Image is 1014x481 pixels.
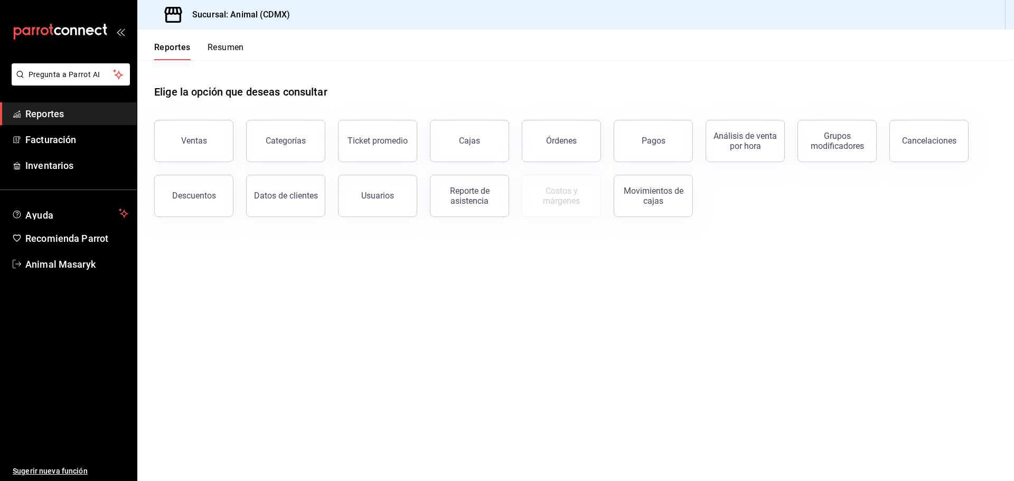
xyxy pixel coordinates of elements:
[154,42,244,60] div: navigation tabs
[621,186,686,206] div: Movimientos de cajas
[25,158,128,173] span: Inventarios
[266,136,306,146] div: Categorías
[712,131,778,151] div: Análisis de venta por hora
[361,191,394,201] div: Usuarios
[706,120,785,162] button: Análisis de venta por hora
[614,175,693,217] button: Movimientos de cajas
[25,207,115,220] span: Ayuda
[430,120,509,162] button: Cajas
[184,8,290,21] h3: Sucursal: Animal (CDMX)
[116,27,125,36] button: open_drawer_menu
[642,136,665,146] div: Pagos
[25,107,128,121] span: Reportes
[338,175,417,217] button: Usuarios
[348,136,408,146] div: Ticket promedio
[430,175,509,217] button: Reporte de asistencia
[246,175,325,217] button: Datos de clientes
[614,120,693,162] button: Pagos
[208,42,244,60] button: Resumen
[154,84,327,100] h1: Elige la opción que deseas consultar
[29,69,114,80] span: Pregunta a Parrot AI
[522,120,601,162] button: Órdenes
[25,257,128,271] span: Animal Masaryk
[25,133,128,147] span: Facturación
[889,120,969,162] button: Cancelaciones
[437,186,502,206] div: Reporte de asistencia
[338,120,417,162] button: Ticket promedio
[154,175,233,217] button: Descuentos
[154,42,191,60] button: Reportes
[25,231,128,246] span: Recomienda Parrot
[12,63,130,86] button: Pregunta a Parrot AI
[154,120,233,162] button: Ventas
[546,136,577,146] div: Órdenes
[804,131,870,151] div: Grupos modificadores
[172,191,216,201] div: Descuentos
[902,136,956,146] div: Cancelaciones
[13,466,128,477] span: Sugerir nueva función
[529,186,594,206] div: Costos y márgenes
[7,77,130,88] a: Pregunta a Parrot AI
[522,175,601,217] button: Contrata inventarios para ver este reporte
[254,191,318,201] div: Datos de clientes
[459,136,480,146] div: Cajas
[181,136,207,146] div: Ventas
[246,120,325,162] button: Categorías
[797,120,877,162] button: Grupos modificadores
